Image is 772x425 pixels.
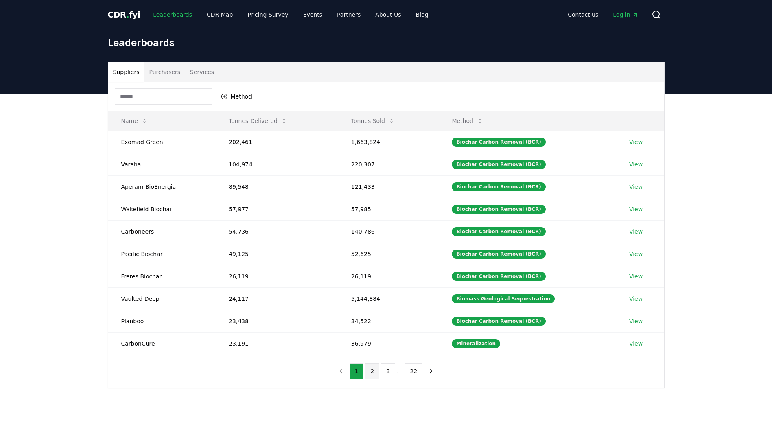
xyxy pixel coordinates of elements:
[452,317,545,326] div: Biochar Carbon Removal (BCR)
[108,287,216,310] td: Vaulted Deep
[629,205,643,213] a: View
[147,7,435,22] nav: Main
[108,153,216,175] td: Varaha
[338,198,439,220] td: 57,985
[338,243,439,265] td: 52,625
[452,182,545,191] div: Biochar Carbon Removal (BCR)
[338,287,439,310] td: 5,144,884
[216,243,338,265] td: 49,125
[338,265,439,287] td: 26,119
[405,363,423,379] button: 22
[452,250,545,259] div: Biochar Carbon Removal (BCR)
[108,175,216,198] td: Aperam BioEnergia
[629,317,643,325] a: View
[369,7,407,22] a: About Us
[126,10,129,20] span: .
[381,363,395,379] button: 3
[216,332,338,355] td: 23,191
[216,220,338,243] td: 54,736
[108,9,140,20] a: CDR.fyi
[108,36,665,49] h1: Leaderboards
[338,310,439,332] td: 34,522
[108,10,140,20] span: CDR fyi
[424,363,438,379] button: next page
[338,153,439,175] td: 220,307
[216,265,338,287] td: 26,119
[452,138,545,147] div: Biochar Carbon Removal (BCR)
[338,220,439,243] td: 140,786
[629,250,643,258] a: View
[606,7,645,22] a: Log in
[222,113,294,129] button: Tonnes Delivered
[216,153,338,175] td: 104,974
[629,160,643,169] a: View
[561,7,605,22] a: Contact us
[445,113,490,129] button: Method
[108,220,216,243] td: Carboneers
[452,294,555,303] div: Biomass Geological Sequestration
[629,340,643,348] a: View
[108,198,216,220] td: Wakefield Biochar
[147,7,199,22] a: Leaderboards
[216,131,338,153] td: 202,461
[613,11,638,19] span: Log in
[144,62,185,82] button: Purchasers
[629,183,643,191] a: View
[452,227,545,236] div: Biochar Carbon Removal (BCR)
[108,310,216,332] td: Planboo
[345,113,401,129] button: Tonnes Sold
[216,287,338,310] td: 24,117
[297,7,329,22] a: Events
[452,272,545,281] div: Biochar Carbon Removal (BCR)
[241,7,295,22] a: Pricing Survey
[365,363,379,379] button: 2
[452,205,545,214] div: Biochar Carbon Removal (BCR)
[629,295,643,303] a: View
[200,7,239,22] a: CDR Map
[216,175,338,198] td: 89,548
[629,228,643,236] a: View
[108,332,216,355] td: CarbonCure
[108,131,216,153] td: Exomad Green
[397,366,403,376] li: ...
[108,62,144,82] button: Suppliers
[350,363,364,379] button: 1
[185,62,219,82] button: Services
[216,90,258,103] button: Method
[452,160,545,169] div: Biochar Carbon Removal (BCR)
[629,272,643,280] a: View
[338,332,439,355] td: 36,979
[216,198,338,220] td: 57,977
[216,310,338,332] td: 23,438
[108,243,216,265] td: Pacific Biochar
[452,339,500,348] div: Mineralization
[629,138,643,146] a: View
[409,7,435,22] a: Blog
[108,265,216,287] td: Freres Biochar
[115,113,154,129] button: Name
[338,175,439,198] td: 121,433
[338,131,439,153] td: 1,663,824
[561,7,645,22] nav: Main
[330,7,367,22] a: Partners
